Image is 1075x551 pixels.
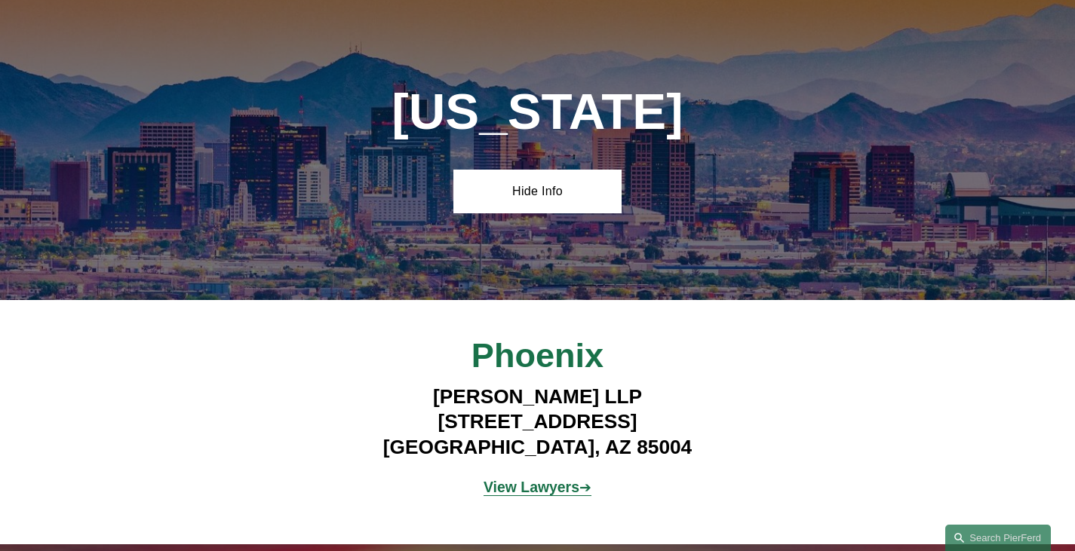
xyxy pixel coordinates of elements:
[453,170,622,213] a: Hide Info
[945,525,1051,551] a: Search this site
[579,479,591,495] a: ➔
[327,83,748,141] h1: [US_STATE]
[327,384,748,460] h4: [PERSON_NAME] LLP [STREET_ADDRESS] [GEOGRAPHIC_DATA], AZ 85004
[471,336,604,375] span: Phoenix
[484,479,579,495] a: View Lawyers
